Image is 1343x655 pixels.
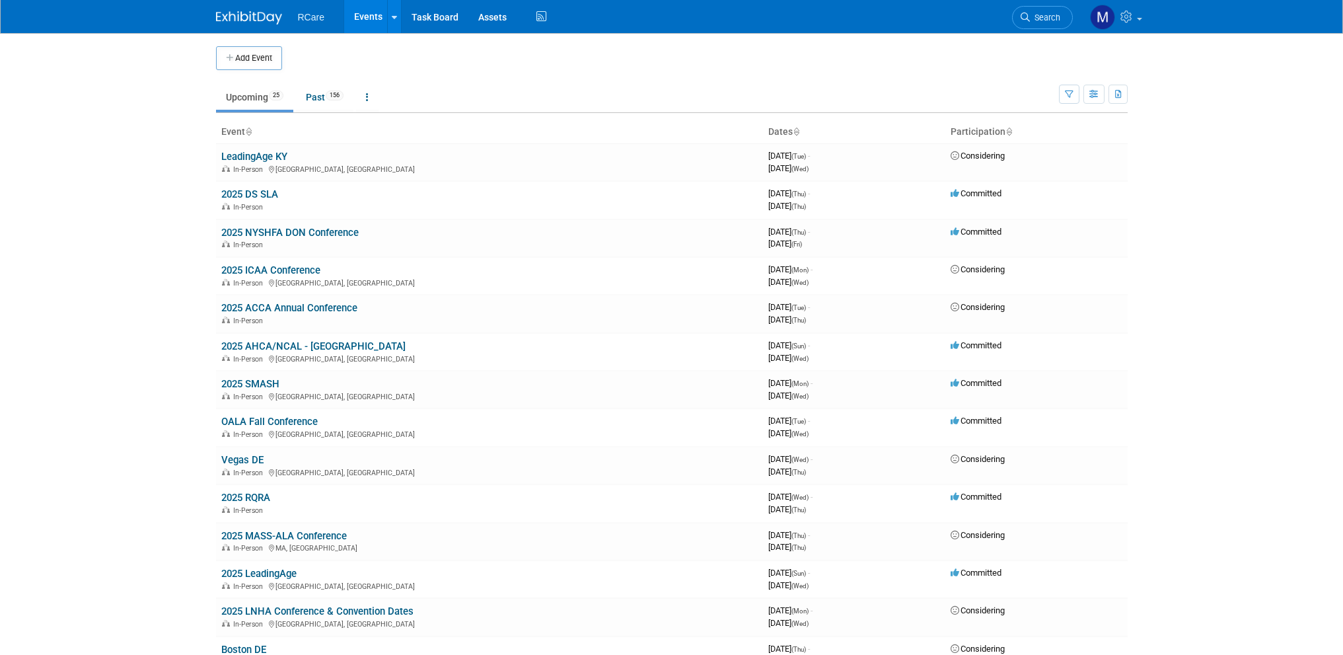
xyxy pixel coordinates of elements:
[791,380,809,387] span: (Mon)
[768,264,813,274] span: [DATE]
[768,227,810,237] span: [DATE]
[296,85,353,110] a: Past156
[951,188,1001,198] span: Committed
[768,151,810,161] span: [DATE]
[222,393,230,399] img: In-Person Event
[768,277,809,287] span: [DATE]
[791,279,809,286] span: (Wed)
[951,605,1005,615] span: Considering
[233,165,267,174] span: In-Person
[791,506,806,514] span: (Thu)
[791,203,806,210] span: (Thu)
[216,121,763,143] th: Event
[791,241,802,248] span: (Fri)
[811,378,813,388] span: -
[1030,13,1060,22] span: Search
[221,353,758,364] div: [GEOGRAPHIC_DATA], [GEOGRAPHIC_DATA]
[951,530,1005,540] span: Considering
[768,542,806,552] span: [DATE]
[791,456,809,463] span: (Wed)
[222,430,230,437] img: In-Person Event
[768,467,806,477] span: [DATE]
[791,165,809,173] span: (Wed)
[808,416,810,426] span: -
[768,378,813,388] span: [DATE]
[951,568,1001,578] span: Committed
[768,416,810,426] span: [DATE]
[811,454,813,464] span: -
[221,163,758,174] div: [GEOGRAPHIC_DATA], [GEOGRAPHIC_DATA]
[233,279,267,288] span: In-Person
[221,277,758,288] div: [GEOGRAPHIC_DATA], [GEOGRAPHIC_DATA]
[221,467,758,477] div: [GEOGRAPHIC_DATA], [GEOGRAPHIC_DATA]
[221,264,320,276] a: 2025 ICAA Conference
[221,605,414,617] a: 2025 LNHA Conference & Convention Dates
[808,188,810,198] span: -
[791,430,809,438] span: (Wed)
[222,544,230,551] img: In-Person Event
[221,542,758,553] div: MA, [GEOGRAPHIC_DATA]
[221,568,297,580] a: 2025 LeadingAge
[791,393,809,400] span: (Wed)
[233,506,267,515] span: In-Person
[791,304,806,311] span: (Tue)
[221,618,758,629] div: [GEOGRAPHIC_DATA], [GEOGRAPHIC_DATA]
[222,355,230,362] img: In-Person Event
[233,317,267,325] span: In-Person
[768,492,813,502] span: [DATE]
[233,620,267,629] span: In-Person
[233,241,267,249] span: In-Person
[768,239,802,249] span: [DATE]
[216,85,293,110] a: Upcoming25
[222,506,230,513] img: In-Person Event
[768,353,809,363] span: [DATE]
[221,580,758,591] div: [GEOGRAPHIC_DATA], [GEOGRAPHIC_DATA]
[791,582,809,590] span: (Wed)
[951,416,1001,426] span: Committed
[951,151,1005,161] span: Considering
[222,317,230,323] img: In-Person Event
[233,582,267,591] span: In-Person
[221,227,359,239] a: 2025 NYSHFA DON Conference
[221,340,406,352] a: 2025 AHCA/NCAL - [GEOGRAPHIC_DATA]
[768,504,806,514] span: [DATE]
[768,188,810,198] span: [DATE]
[222,620,230,627] img: In-Person Event
[233,203,267,212] span: In-Person
[768,644,810,654] span: [DATE]
[791,607,809,615] span: (Mon)
[791,355,809,362] span: (Wed)
[222,469,230,475] img: In-Person Event
[951,378,1001,388] span: Committed
[768,391,809,401] span: [DATE]
[808,568,810,578] span: -
[221,454,264,466] a: Vegas DE
[233,544,267,553] span: In-Person
[1090,5,1115,30] img: Mike Andolina
[222,279,230,286] img: In-Person Event
[768,315,806,325] span: [DATE]
[221,151,287,163] a: LeadingAge KY
[951,264,1005,274] span: Considering
[221,302,357,314] a: 2025 ACCA Annual Conference
[768,618,809,628] span: [DATE]
[791,620,809,627] span: (Wed)
[791,153,806,160] span: (Tue)
[951,302,1005,312] span: Considering
[768,568,810,578] span: [DATE]
[768,302,810,312] span: [DATE]
[221,378,279,390] a: 2025 SMASH
[768,428,809,438] span: [DATE]
[768,201,806,211] span: [DATE]
[233,430,267,439] span: In-Person
[298,12,324,22] span: RCare
[1005,126,1012,137] a: Sort by Participation Type
[808,340,810,350] span: -
[326,91,344,100] span: 156
[808,151,810,161] span: -
[791,229,806,236] span: (Thu)
[791,317,806,324] span: (Thu)
[811,605,813,615] span: -
[768,340,810,350] span: [DATE]
[221,492,270,504] a: 2025 RQRA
